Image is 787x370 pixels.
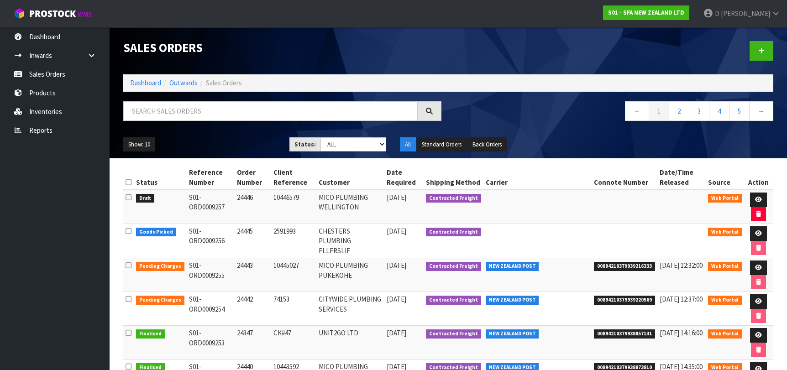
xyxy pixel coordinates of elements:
td: 10445027 [271,258,316,292]
span: Web Portal [708,194,742,203]
span: [DATE] [387,193,406,202]
a: ← [625,101,649,121]
span: Goods Picked [136,228,176,237]
span: [DATE] [387,295,406,303]
td: MICO PLUMBING WELLINGTON [316,190,384,224]
span: Contracted Freight [426,262,481,271]
th: Order Number [235,165,271,190]
th: Action [744,165,773,190]
small: WMS [78,10,92,19]
button: Standard Orders [417,137,467,152]
td: 24443 [235,258,271,292]
input: Search sales orders [123,101,418,121]
td: S01-ORD0009257 [187,190,235,224]
a: 1 [649,101,669,121]
span: [DATE] [387,227,406,235]
th: Client Reference [271,165,316,190]
td: S01-ORD0009253 [187,326,235,360]
span: Web Portal [708,296,742,305]
span: Web Portal [708,329,742,339]
td: CHESTERS PLUMBING ELLERSLIE [316,224,384,258]
td: 24347 [235,326,271,360]
span: NEW ZEALAND POST [486,262,539,271]
a: 5 [729,101,750,121]
span: Sales Orders [206,78,242,87]
span: NEW ZEALAND POST [486,296,539,305]
img: cube-alt.png [14,8,25,19]
td: UNIT2GO LTD [316,326,384,360]
td: S01-ORD0009254 [187,292,235,326]
span: 00894210379938857131 [594,329,655,339]
th: Status [134,165,187,190]
td: 2591993 [271,224,316,258]
span: [DATE] [387,328,406,337]
span: Pending Charges [136,262,184,271]
th: Carrier [483,165,592,190]
h1: Sales Orders [123,41,441,54]
th: Date/Time Released [657,165,706,190]
a: → [749,101,773,121]
span: Contracted Freight [426,194,481,203]
span: NEW ZEALAND POST [486,329,539,339]
span: Finalised [136,329,165,339]
a: 2 [669,101,689,121]
span: Draft [136,194,154,203]
th: Reference Number [187,165,235,190]
span: [DATE] 12:37:00 [660,295,703,303]
span: Contracted Freight [426,296,481,305]
span: Web Portal [708,262,742,271]
span: 00894210379939216333 [594,262,655,271]
span: Pending Charges [136,296,184,305]
span: Web Portal [708,228,742,237]
td: S01-ORD0009256 [187,224,235,258]
th: Connote Number [592,165,657,190]
a: Dashboard [130,78,161,87]
th: Shipping Method [424,165,483,190]
span: [DATE] 14:16:00 [660,328,703,337]
button: All [400,137,416,152]
a: Outwards [169,78,198,87]
strong: S01 - SFA NEW ZEALAND LTD [608,9,684,16]
td: 24445 [235,224,271,258]
td: CK#47 [271,326,316,360]
span: Contracted Freight [426,329,481,339]
td: S01-ORD0009255 [187,258,235,292]
td: MICO PLUMBING PUKEKOHE [316,258,384,292]
span: [DATE] 12:32:00 [660,261,703,270]
span: ProStock [29,8,76,20]
button: Back Orders [467,137,507,152]
strong: Status: [294,141,316,148]
a: 3 [689,101,709,121]
td: 74153 [271,292,316,326]
button: Show: 10 [123,137,155,152]
td: 24442 [235,292,271,326]
nav: Page navigation [455,101,773,124]
td: 10446579 [271,190,316,224]
td: CITYWIDE PLUMBING SERVICES [316,292,384,326]
th: Customer [316,165,384,190]
th: Source [706,165,744,190]
span: [DATE] [387,261,406,270]
td: 24446 [235,190,271,224]
a: 4 [709,101,729,121]
span: 00894210379939220569 [594,296,655,305]
th: Date Required [384,165,424,190]
span: D [715,9,719,18]
span: Contracted Freight [426,228,481,237]
span: [PERSON_NAME] [721,9,770,18]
